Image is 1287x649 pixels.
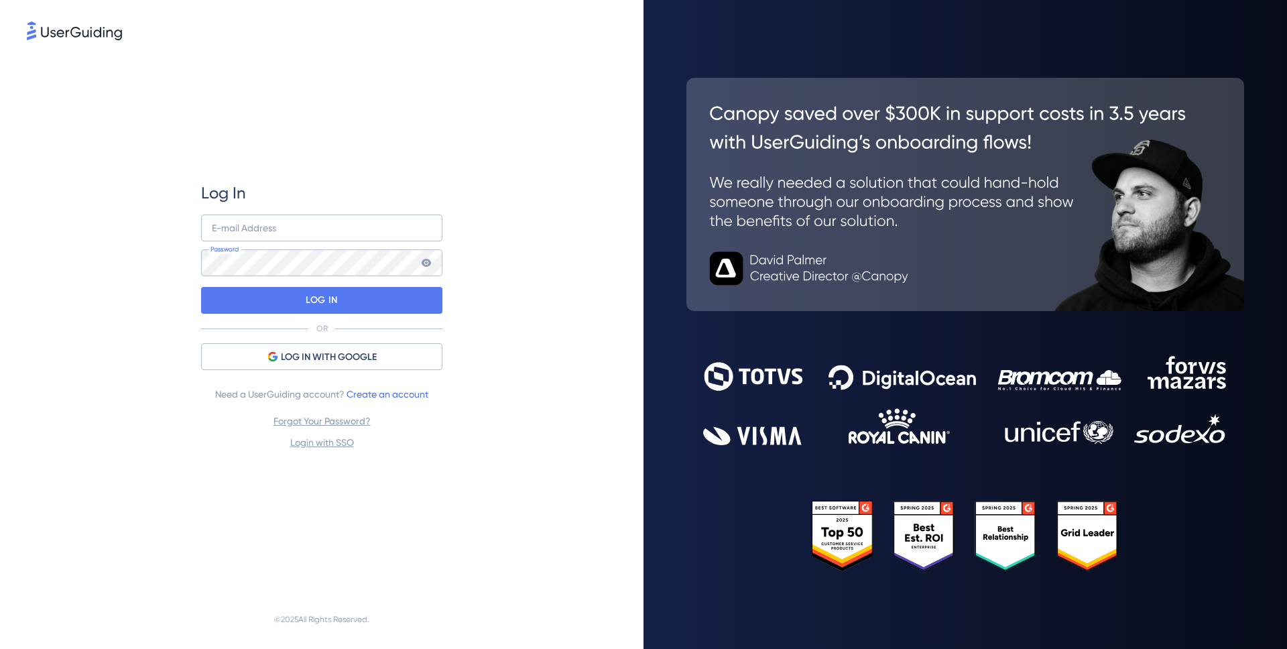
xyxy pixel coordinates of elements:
a: Create an account [347,389,428,400]
span: LOG IN WITH GOOGLE [281,349,377,365]
img: 8faab4ba6bc7696a72372aa768b0286c.svg [27,21,122,40]
a: Forgot Your Password? [273,416,371,426]
span: © 2025 All Rights Reserved. [274,611,369,628]
p: LOG IN [306,290,337,311]
span: Log In [201,182,246,204]
img: 25303e33045975176eb484905ab012ff.svg [812,501,1119,571]
img: 26c0aa7c25a843aed4baddd2b5e0fa68.svg [686,78,1244,311]
input: example@company.com [201,215,442,241]
p: OR [316,323,328,334]
a: Login with SSO [290,437,354,448]
img: 9302ce2ac39453076f5bc0f2f2ca889b.svg [703,356,1227,445]
span: Need a UserGuiding account? [215,386,428,402]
